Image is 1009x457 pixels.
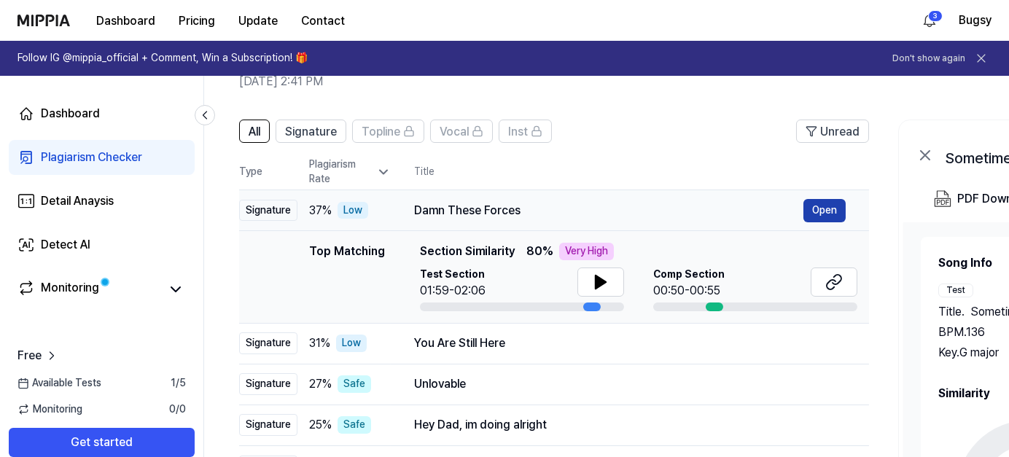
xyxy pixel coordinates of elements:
div: You Are Still Here [414,335,846,352]
span: 31 % [309,335,330,352]
th: Title [414,155,869,190]
h2: [DATE] 2:41 PM [239,73,897,90]
img: logo [17,15,70,26]
div: Damn These Forces [414,202,803,219]
a: Free [17,347,59,364]
button: Dashboard [85,7,167,36]
span: 27 % [309,375,332,393]
span: 80 % [526,243,553,260]
span: Test Section [420,267,486,282]
span: Title . [938,303,965,321]
div: Low [338,202,368,219]
div: Signature [239,332,297,354]
div: Unlovable [414,375,846,393]
span: Unread [820,123,860,141]
a: Update [227,1,289,41]
span: Inst [508,123,528,141]
div: Low [336,335,367,352]
button: Open [803,199,846,222]
div: Signature [239,414,297,436]
button: 알림3 [918,9,941,32]
h1: Follow IG @mippia_official + Comment, Win a Subscription! 🎁 [17,51,308,66]
div: Test [938,284,973,297]
div: Hey Dad, im doing alright [414,416,846,434]
div: Monitoring [41,279,99,300]
a: Dashboard [9,96,195,131]
button: Signature [276,120,346,143]
div: Plagiarism Checker [41,149,142,166]
span: Comp Section [653,267,725,282]
div: Safe [338,375,371,393]
a: Detect AI [9,227,195,262]
a: Detail Anaysis [9,184,195,219]
img: 알림 [921,12,938,29]
div: Top Matching [309,243,385,311]
button: Unread [796,120,869,143]
div: Detail Anaysis [41,192,114,210]
span: Vocal [440,123,469,141]
button: Vocal [430,120,493,143]
span: Available Tests [17,376,101,391]
div: Dashboard [41,105,100,122]
span: All [249,123,260,141]
span: 1 / 5 [171,376,186,391]
span: Signature [285,123,337,141]
button: Pricing [167,7,227,36]
div: Safe [338,416,371,434]
button: Inst [499,120,552,143]
span: Monitoring [17,402,82,417]
span: 25 % [309,416,332,434]
span: 37 % [309,202,332,219]
img: PDF Download [934,190,951,208]
button: Update [227,7,289,36]
span: Topline [362,123,400,141]
div: Signature [239,373,297,395]
span: Section Similarity [420,243,515,260]
div: 00:50-00:55 [653,282,725,300]
div: 01:59-02:06 [420,282,486,300]
span: 0 / 0 [169,402,186,417]
div: Signature [239,200,297,222]
div: 3 [928,10,943,22]
button: Contact [289,7,357,36]
div: Very High [559,243,614,260]
button: Don't show again [892,52,965,65]
a: Plagiarism Checker [9,140,195,175]
button: Bugsy [959,12,992,29]
th: Type [239,155,297,190]
span: Free [17,347,42,364]
button: Topline [352,120,424,143]
button: Get started [9,428,195,457]
button: All [239,120,270,143]
div: Plagiarism Rate [309,157,391,186]
div: Detect AI [41,236,90,254]
a: Monitoring [17,279,160,300]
